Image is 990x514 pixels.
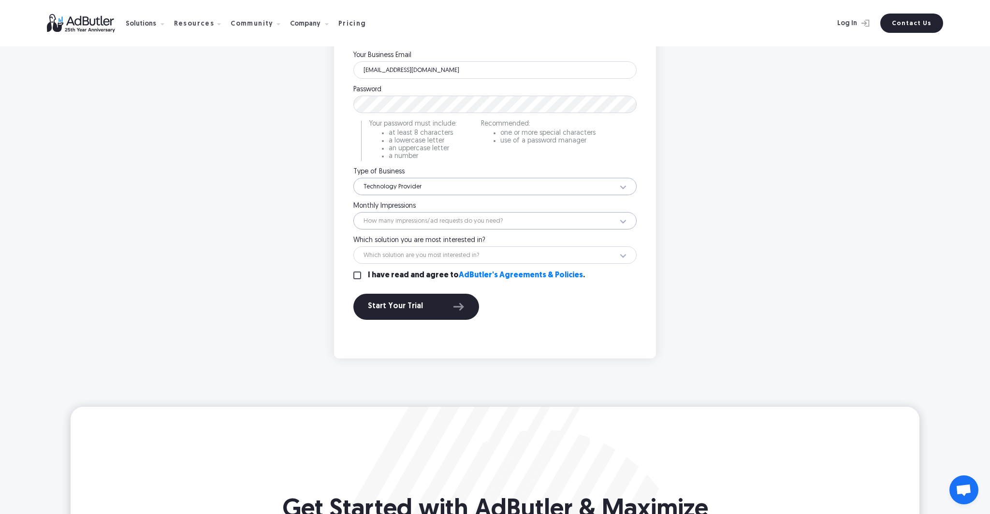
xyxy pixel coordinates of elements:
a: Log In [812,14,874,33]
label: Type of Business [353,169,637,175]
div: Resources [174,8,229,39]
div: Community [231,8,288,39]
a: Pricing [338,19,374,28]
a: Open chat [949,475,978,504]
label: I have read and agree to . [368,271,585,279]
p: Recommended: [481,121,596,128]
label: Password [353,86,637,93]
button: Start Your Trial [353,294,479,320]
label: Monthly Impressions [353,203,637,210]
a: Contact Us [880,14,943,33]
div: Company [290,8,336,39]
label: Which solution you are most interested in? [353,237,637,244]
li: a number [389,153,457,160]
div: Start Your Trial [368,300,465,313]
div: Solutions [126,8,172,39]
li: use of a password manager [500,138,596,144]
p: Your password must include: [369,121,457,128]
div: Community [231,21,274,28]
li: at least 8 characters [389,130,457,137]
a: AdButler's Agreements & Policies [459,271,583,279]
li: a lowercase letter [389,138,457,144]
div: Pricing [338,21,366,28]
label: Your Business Email [353,52,637,59]
div: Solutions [126,21,156,28]
div: Resources [174,21,215,28]
div: Company [290,21,320,28]
li: an uppercase letter [389,145,457,152]
li: one or more special characters [500,130,596,137]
